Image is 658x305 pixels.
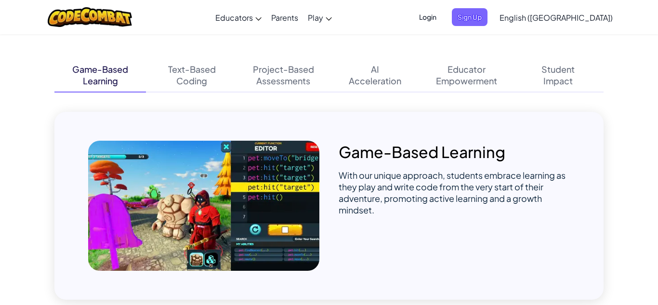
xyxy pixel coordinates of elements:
[339,141,570,163] p: Game-Based Learning
[88,141,319,271] img: Game-Based[NEWLINE]Learning
[500,13,613,23] span: English ([GEOGRAPHIC_DATA])
[54,59,146,93] button: Game-BasedLearning
[215,13,253,23] span: Educators
[72,64,128,75] div: Game-Based
[266,4,303,30] a: Parents
[541,64,575,75] div: Student
[512,59,604,93] button: StudentImpact
[339,170,566,215] span: With our unique approach, students embrace learning as they play and write code from the very sta...
[452,8,487,26] button: Sign Up
[168,64,216,75] div: Text-Based
[436,75,497,87] div: Empowerment
[329,59,421,93] button: AIAcceleration
[83,75,118,87] div: Learning
[349,75,401,87] div: Acceleration
[413,8,442,26] button: Login
[237,59,329,93] button: Project-BasedAssessments
[421,59,512,93] button: EducatorEmpowerment
[176,75,207,87] div: Coding
[308,13,323,23] span: Play
[48,7,132,27] img: CodeCombat logo
[371,64,379,75] div: AI
[543,75,573,87] div: Impact
[211,4,266,30] a: Educators
[253,64,314,75] div: Project-Based
[495,4,618,30] a: English ([GEOGRAPHIC_DATA])
[303,4,337,30] a: Play
[146,59,237,93] button: Text-BasedCoding
[447,64,486,75] div: Educator
[256,75,310,87] div: Assessments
